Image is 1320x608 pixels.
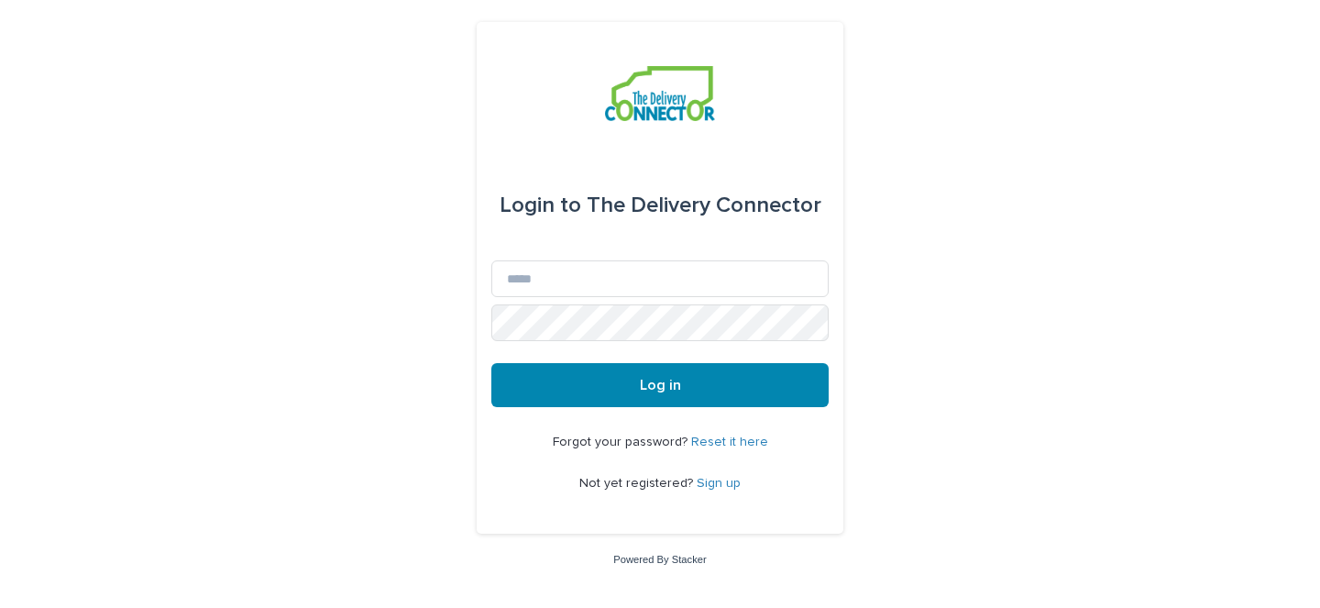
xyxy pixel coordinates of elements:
span: Forgot your password? [553,436,691,448]
a: Sign up [697,477,741,490]
span: Log in [640,378,681,392]
a: Powered By Stacker [613,554,706,565]
span: Not yet registered? [579,477,697,490]
span: Login to [500,194,581,216]
button: Log in [491,363,829,407]
a: Reset it here [691,436,768,448]
div: The Delivery Connector [500,180,821,231]
img: aCWQmA6OSGG0Kwt8cj3c [605,66,714,121]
